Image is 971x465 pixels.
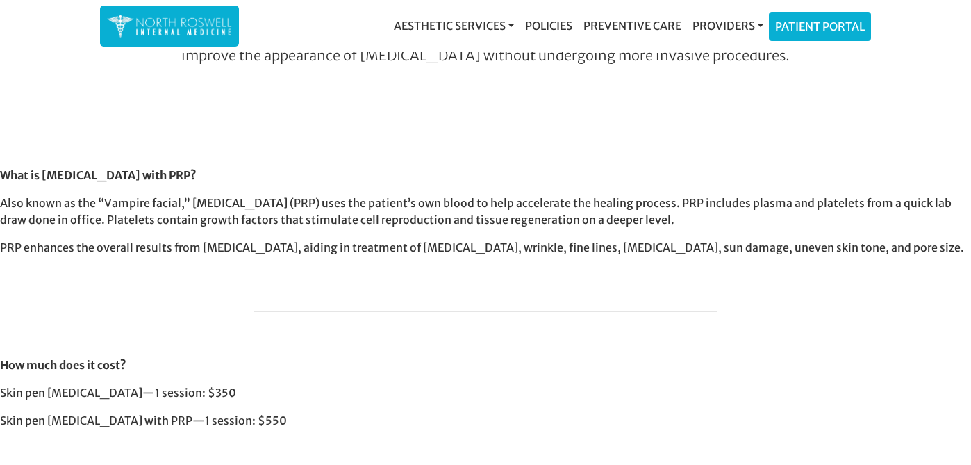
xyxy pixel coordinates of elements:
[520,12,578,40] a: Policies
[770,13,870,40] a: Patient Portal
[107,13,232,40] img: North Roswell Internal Medicine
[578,12,687,40] a: Preventive Care
[388,12,520,40] a: Aesthetic Services
[687,12,769,40] a: Providers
